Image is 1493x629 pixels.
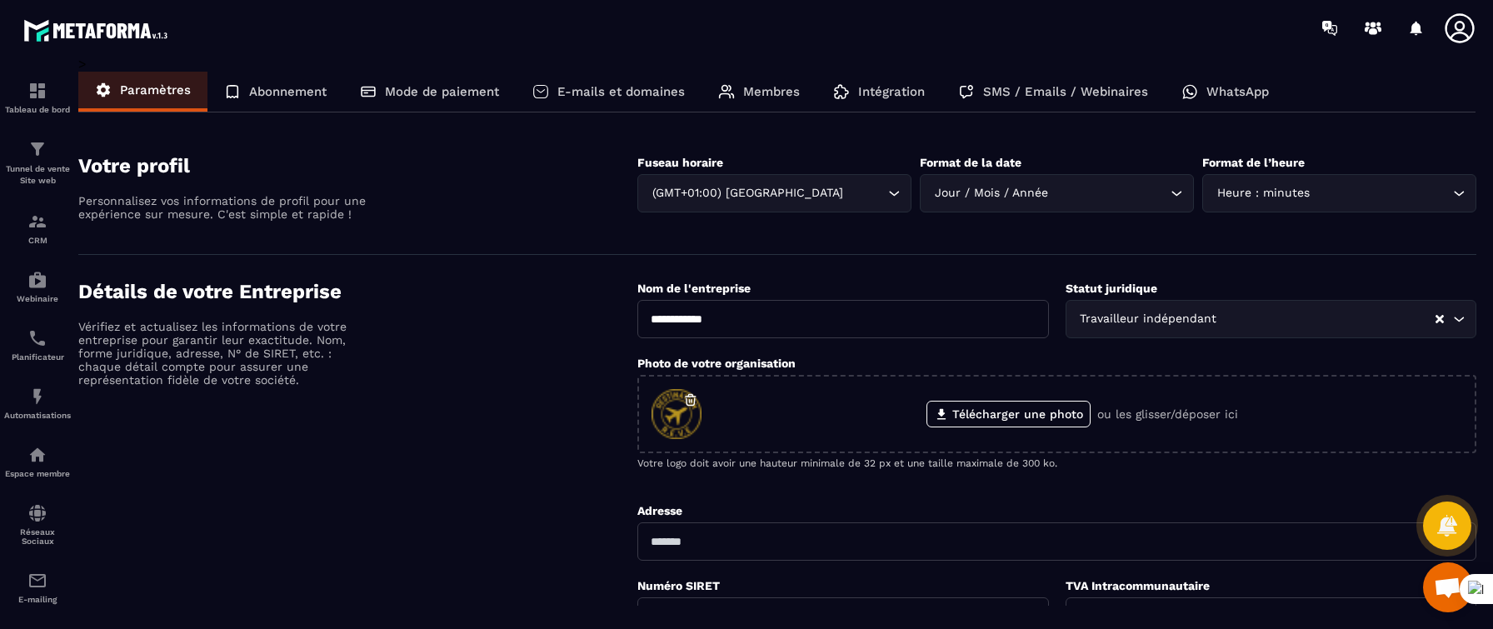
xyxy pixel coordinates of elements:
a: formationformationTunnel de vente Site web [4,127,71,199]
p: Votre logo doit avoir une hauteur minimale de 32 px et une taille maximale de 300 ko. [637,457,1476,469]
img: automations [27,387,47,407]
label: Nom de l'entreprise [637,282,751,295]
label: Format de la date [920,156,1021,169]
input: Search for option [1051,184,1166,202]
img: logo [23,15,173,46]
span: (GMT+01:00) [GEOGRAPHIC_DATA] [648,184,846,202]
a: formationformationTableau de bord [4,68,71,127]
input: Search for option [1221,310,1434,328]
span: Jour / Mois / Année [931,184,1051,202]
img: formation [27,81,47,101]
div: Search for option [1066,300,1476,338]
p: Abonnement [249,84,327,99]
label: Format de l’heure [1202,156,1305,169]
a: schedulerschedulerPlanificateur [4,316,71,374]
a: emailemailE-mailing [4,558,71,617]
label: TVA Intracommunautaire [1066,579,1210,592]
div: Mở cuộc trò chuyện [1423,562,1473,612]
img: formation [27,139,47,159]
label: Fuseau horaire [637,156,723,169]
div: Search for option [637,174,911,212]
p: Automatisations [4,411,71,420]
img: email [27,571,47,591]
input: Search for option [846,184,884,202]
label: Statut juridique [1066,282,1157,295]
span: Heure : minutes [1213,184,1313,202]
p: E-mailing [4,595,71,604]
p: Webinaire [4,294,71,303]
a: formationformationCRM [4,199,71,257]
div: Search for option [920,174,1194,212]
p: Mode de paiement [385,84,499,99]
p: SMS / Emails / Webinaires [983,84,1148,99]
a: social-networksocial-networkRéseaux Sociaux [4,491,71,558]
a: automationsautomationsEspace membre [4,432,71,491]
p: Espace membre [4,469,71,478]
a: automationsautomationsWebinaire [4,257,71,316]
label: Photo de votre organisation [637,357,796,370]
h4: Votre profil [78,154,637,177]
p: CRM [4,236,71,245]
p: E-mails et domaines [557,84,685,99]
p: WhatsApp [1206,84,1269,99]
p: Membres [743,84,800,99]
p: Planificateur [4,352,71,362]
p: ou les glisser/déposer ici [1097,407,1238,421]
a: automationsautomationsAutomatisations [4,374,71,432]
img: formation [27,212,47,232]
label: Télécharger une photo [926,401,1091,427]
p: Intégration [858,84,925,99]
img: scheduler [27,328,47,348]
img: automations [27,270,47,290]
p: Vérifiez et actualisez les informations de votre entreprise pour garantir leur exactitude. Nom, f... [78,320,370,387]
span: Travailleur indépendant [1076,310,1221,328]
div: Search for option [1202,174,1476,212]
img: automations [27,445,47,465]
p: Personnalisez vos informations de profil pour une expérience sur mesure. C'est simple et rapide ! [78,194,370,221]
label: Numéro SIRET [637,579,720,592]
p: Paramètres [120,82,191,97]
input: Search for option [1313,184,1449,202]
p: Réseaux Sociaux [4,527,71,546]
p: Tunnel de vente Site web [4,163,71,187]
label: Adresse [637,504,682,517]
h4: Détails de votre Entreprise [78,280,637,303]
img: social-network [27,503,47,523]
p: Tableau de bord [4,105,71,114]
button: Clear Selected [1436,313,1444,326]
